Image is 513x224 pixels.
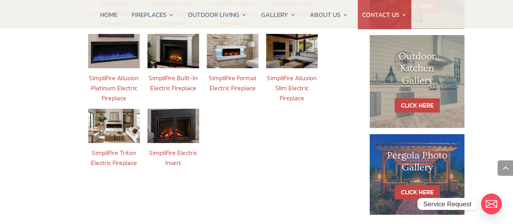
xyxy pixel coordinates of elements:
[207,34,258,68] img: SFE-Format-Floating-Mantel-Fireplace-cropped
[385,150,449,177] h1: Pergola Photo Gallery
[395,98,440,113] a: CLICK HERE
[385,51,449,91] h1: Outdoor Kitchen Gallery
[91,148,137,167] a: SimpliFire Triton Electric Fireplace
[267,73,317,103] a: SimpliFire Allusion Slim Electric Fireplace
[149,148,197,167] a: SimpliFire Electric Insert
[89,73,139,103] a: SimpliFire Allusion Platinum Electric Fireplace
[149,73,198,93] a: SimpliFire Built-In Electric Fireplace
[148,34,199,68] img: SimpliFire_Built-In36_Kenwood_195x177
[148,109,199,143] img: SFE_35-in_Mission_195x177-png
[481,194,502,214] a: Email
[266,34,318,68] img: SFE_AlluSlim_50_CrystMedia_BlueFlames_Shot5
[395,185,440,199] a: CLICK HERE
[209,73,256,93] a: SimpliFire Format Electric Fireplace
[88,109,140,143] img: SFE_Triton78_TimberLogs_OrgFlames
[88,34,140,68] img: AP-195x177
